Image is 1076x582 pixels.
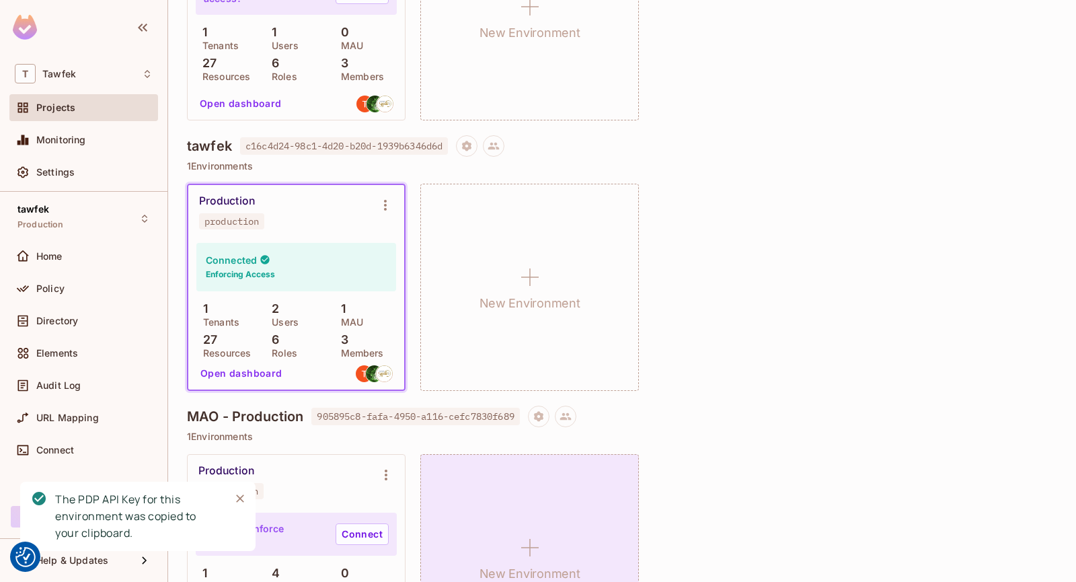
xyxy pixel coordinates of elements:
[36,167,75,178] span: Settings
[230,488,250,509] button: Close
[42,69,76,79] span: Workspace: Tawfek
[334,317,363,328] p: MAU
[36,348,78,359] span: Elements
[377,96,393,112] img: tareqmozayek@gmail.com
[15,547,36,567] img: Revisit consent button
[334,333,348,347] p: 3
[198,464,254,478] div: Production
[196,567,207,580] p: 1
[334,302,346,316] p: 1
[196,26,207,39] p: 1
[196,71,250,82] p: Resources
[187,138,232,154] h4: tawfek
[367,96,383,112] img: yasserjamalaldeen@gmail.com
[36,445,74,456] span: Connect
[196,333,217,347] p: 27
[187,431,1057,442] p: 1 Environments
[376,365,393,382] img: tareqmozayek@gmail.com
[36,412,99,423] span: URL Mapping
[265,26,276,39] p: 1
[265,302,279,316] p: 2
[55,491,219,542] div: The PDP API Key for this environment was copied to your clipboard.
[373,462,399,488] button: Environment settings
[196,317,239,328] p: Tenants
[196,40,239,51] p: Tenants
[196,57,217,70] p: 27
[265,71,297,82] p: Roles
[265,40,299,51] p: Users
[13,15,37,40] img: SReyMgAAAABJRU5ErkJggg==
[206,268,275,281] h6: Enforcing Access
[479,293,580,314] h1: New Environment
[36,380,81,391] span: Audit Log
[196,302,208,316] p: 1
[36,283,65,294] span: Policy
[265,348,297,359] p: Roles
[265,567,280,580] p: 4
[204,523,325,545] p: Ready to enforce access?
[334,57,348,70] p: 3
[15,547,36,567] button: Consent Preferences
[265,317,299,328] p: Users
[36,251,63,262] span: Home
[265,333,279,347] p: 6
[334,348,384,359] p: Members
[36,135,86,145] span: Monitoring
[194,93,287,114] button: Open dashboard
[187,161,1057,172] p: 1 Environments
[336,523,389,545] a: Connect
[240,137,448,155] span: c16c4d24-98c1-4d20-b20d-1939b6346d6d
[36,316,78,326] span: Directory
[206,254,257,266] h4: Connected
[187,408,303,425] h4: MAO - Production
[199,194,255,208] div: Production
[456,142,477,155] span: Project settings
[356,365,373,382] img: tawfekov@gmail.com
[334,26,349,39] p: 0
[479,23,580,43] h1: New Environment
[334,40,363,51] p: MAU
[356,96,373,112] img: tawfekov@gmail.com
[204,216,259,227] div: production
[372,192,399,219] button: Environment settings
[334,567,349,580] p: 0
[196,348,251,359] p: Resources
[36,102,75,113] span: Projects
[195,363,288,384] button: Open dashboard
[15,64,36,83] span: T
[311,408,519,425] span: 905895c8-fafa-4950-a116-cefc7830f689
[17,219,64,230] span: Production
[334,71,384,82] p: Members
[528,412,549,425] span: Project settings
[17,204,49,215] span: tawfek
[366,365,383,382] img: yasserjamalaldeen@gmail.com
[265,57,279,70] p: 6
